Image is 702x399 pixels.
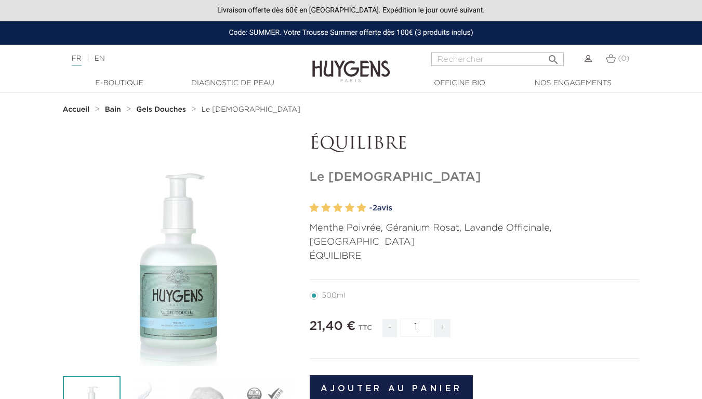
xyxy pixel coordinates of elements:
[547,50,560,63] i: 
[105,105,124,114] a: Bain
[310,291,358,300] label: 500ml
[63,105,92,114] a: Accueil
[136,105,188,114] a: Gels Douches
[408,78,512,89] a: Officine Bio
[382,319,397,337] span: -
[434,319,451,337] span: +
[359,317,372,345] div: TTC
[181,78,285,89] a: Diagnostic de peau
[310,170,640,185] h1: Le [DEMOGRAPHIC_DATA]
[618,55,629,62] span: (0)
[201,105,300,114] a: Le [DEMOGRAPHIC_DATA]
[400,318,431,337] input: Quantité
[68,78,171,89] a: E-Boutique
[544,49,563,63] button: 
[310,135,640,154] p: ÉQUILIBRE
[310,320,356,332] span: 21,40 €
[63,106,90,113] strong: Accueil
[72,55,82,66] a: FR
[431,52,564,66] input: Rechercher
[310,221,640,249] p: Menthe Poivrée, Géranium Rosat, Lavande Officinale, [GEOGRAPHIC_DATA]
[105,106,121,113] strong: Bain
[310,201,319,216] label: 1
[345,201,354,216] label: 4
[357,201,366,216] label: 5
[521,78,625,89] a: Nos engagements
[312,44,390,84] img: Huygens
[373,204,377,212] span: 2
[369,201,640,216] a: -2avis
[333,201,342,216] label: 3
[67,52,285,65] div: |
[310,249,640,263] p: ÉQUILIBRE
[321,201,330,216] label: 2
[94,55,104,62] a: EN
[136,106,186,113] strong: Gels Douches
[201,106,300,113] span: Le [DEMOGRAPHIC_DATA]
